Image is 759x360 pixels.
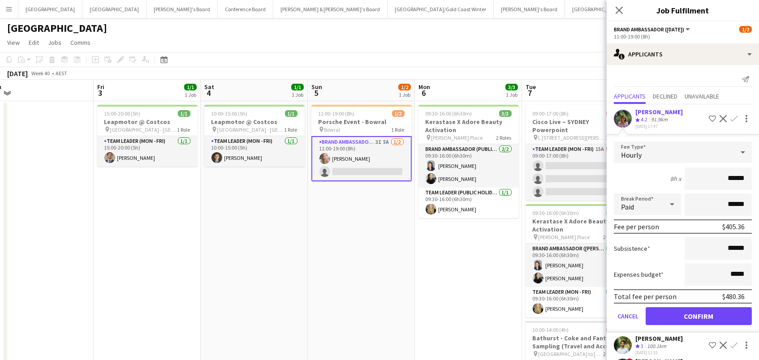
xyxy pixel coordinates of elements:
h3: Kerastase X Adore Beauty Activation [418,118,519,134]
a: Jobs [44,37,65,48]
app-card-role: Brand Ambassador ([PERSON_NAME])2/209:30-16:00 (6h30m)[PERSON_NAME][PERSON_NAME] [526,244,626,287]
button: [GEOGRAPHIC_DATA]/[GEOGRAPHIC_DATA] [565,0,680,18]
div: 8h x [670,175,681,183]
app-card-role: Brand Ambassador ([DATE])3I5A1/211:00-19:00 (8h)[PERSON_NAME] [311,136,412,181]
h3: Cisco Live – SYDNEY Powerpoint [526,118,626,134]
a: Edit [25,37,43,48]
div: [PERSON_NAME] [635,334,683,343]
button: [GEOGRAPHIC_DATA] [18,0,82,18]
div: $405.36 [722,222,745,231]
span: Declined [653,93,677,99]
span: Bowral [324,126,341,133]
span: [GEOGRAPHIC_DATA] to [GEOGRAPHIC_DATA] [539,351,604,357]
span: 09:30-16:00 (6h30m) [533,210,579,216]
div: 100.1km [645,343,668,350]
div: $480.36 [722,292,745,301]
div: Fee per person [614,222,659,231]
h3: Leapmotor @ Costcos [204,118,305,126]
div: 09:30-16:00 (6h30m)3/3Kerastase X Adore Beauty Activation [PERSON_NAME] Place2 RolesBrand Ambassa... [526,204,626,317]
span: L [STREET_ADDRESS][PERSON_NAME] (Veritas Offices) [539,134,606,141]
div: Total fee per person [614,292,677,301]
span: Applicants [614,93,646,99]
span: 09:00-17:00 (8h) [533,110,569,117]
app-card-role: Team Leader (Mon - Fri)15A0/309:00-17:00 (8h) [526,144,626,201]
span: 1 Role [177,126,190,133]
span: 10:00-15:00 (5h) [211,110,248,117]
div: AEST [56,70,67,77]
span: Sun [311,83,322,91]
span: Unavailable [685,93,719,99]
button: [PERSON_NAME] & [PERSON_NAME]'s Board [273,0,388,18]
label: Expenses budget [614,270,664,279]
span: 3/3 [499,110,512,117]
span: 2 Roles [604,234,619,240]
button: [PERSON_NAME]'s Board [494,0,565,18]
div: [DATE] 11:19 [635,350,683,356]
div: 10:00-15:00 (5h)1/1Leapmotor @ Costcos [GEOGRAPHIC_DATA] - [GEOGRAPHIC_DATA]1 RoleTeam Leader (Mo... [204,105,305,167]
span: [GEOGRAPHIC_DATA] - [GEOGRAPHIC_DATA] [110,126,177,133]
span: 5 [310,88,322,98]
app-card-role: Team Leader (Public Holiday)1/109:30-16:00 (6h30m)[PERSON_NAME] [418,188,519,218]
span: 3 [641,343,643,349]
span: [PERSON_NAME] Place [539,234,590,240]
span: Comms [70,39,91,47]
label: Subsistence [614,244,650,253]
span: Brand Ambassador (Sunday) [614,26,684,33]
span: [GEOGRAPHIC_DATA] - [GEOGRAPHIC_DATA] [217,126,285,133]
span: Hourly [621,150,642,159]
div: [DATE] [7,69,28,78]
button: [PERSON_NAME]'s Board [147,0,218,18]
span: 1/1 [285,110,298,117]
span: 1/2 [392,110,405,117]
app-job-card: 09:00-17:00 (8h)0/3Cisco Live – SYDNEY Powerpoint L [STREET_ADDRESS][PERSON_NAME] (Veritas Office... [526,105,626,201]
h3: Job Fulfilment [607,4,759,16]
span: 1/2 [398,84,411,90]
h3: Bathurst - Coke and Fanta Sampling (Travel and Accom Provided) [526,334,626,350]
span: 3/3 [505,84,518,90]
button: Conference Board [218,0,273,18]
div: 1 Job [185,91,196,98]
span: Sat [204,83,214,91]
app-card-role: Brand Ambassador (Public Holiday)2/209:30-16:00 (6h30m)[PERSON_NAME][PERSON_NAME] [418,144,519,188]
span: 10:00-14:00 (4h) [533,326,569,333]
span: 1 Role [606,134,619,141]
div: Applicants [607,43,759,65]
button: Brand Ambassador ([DATE]) [614,26,691,33]
app-card-role: Team Leader (Mon - Fri)1/115:00-20:00 (5h)[PERSON_NAME] [97,136,198,167]
div: [PERSON_NAME] [635,108,683,116]
span: 0/7 [606,326,619,333]
span: 1 Role [392,126,405,133]
div: 11:00-19:00 (8h) [614,33,752,40]
span: 1/1 [184,84,197,90]
app-card-role: Team Leader (Mon - Fri)1/109:30-16:00 (6h30m)[PERSON_NAME] [526,287,626,317]
span: Paid [621,202,634,211]
span: 7 [524,88,536,98]
span: Fri [97,83,104,91]
div: 1 Job [399,91,410,98]
button: [GEOGRAPHIC_DATA] [82,0,147,18]
span: [PERSON_NAME] Place [431,134,483,141]
div: 91.9km [649,116,669,124]
button: Confirm [646,307,752,325]
div: 11:00-19:00 (8h)1/2Porsche Event - Bowral Bowral1 RoleBrand Ambassador ([DATE])3I5A1/211:00-19:00... [311,105,412,181]
span: View [7,39,20,47]
h1: [GEOGRAPHIC_DATA] [7,21,107,35]
span: Jobs [48,39,61,47]
h3: Kerastase X Adore Beauty Activation [526,217,626,233]
app-job-card: 09:30-16:00 (6h30m)3/3Kerastase X Adore Beauty Activation [PERSON_NAME] Place2 RolesBrand Ambassa... [418,105,519,218]
span: 1 Role [285,126,298,133]
h3: Leapmotor @ Costcos [97,118,198,126]
span: 11:00-19:00 (8h) [319,110,355,117]
app-job-card: 15:00-20:00 (5h)1/1Leapmotor @ Costcos [GEOGRAPHIC_DATA] - [GEOGRAPHIC_DATA]1 RoleTeam Leader (Mo... [97,105,198,167]
span: 1/2 [739,26,752,33]
a: View [4,37,23,48]
a: Comms [67,37,94,48]
span: 3/3 [606,210,619,216]
h3: Porsche Event - Bowral [311,118,412,126]
span: Week 40 [30,70,52,77]
span: 4 [203,88,214,98]
span: Mon [418,83,430,91]
span: 2 Roles [604,351,619,357]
